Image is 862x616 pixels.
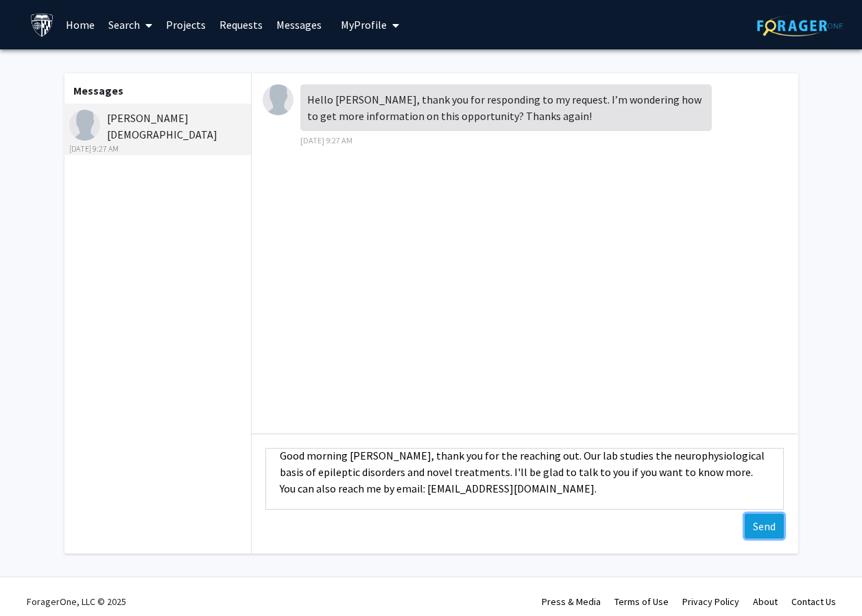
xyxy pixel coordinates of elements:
a: Projects [159,1,213,49]
a: Requests [213,1,270,49]
span: [DATE] 9:27 AM [300,135,352,145]
a: Messages [270,1,328,49]
button: Send [745,514,784,538]
img: McKenzie Christiansen [69,110,100,141]
a: Press & Media [542,595,601,608]
span: My Profile [341,18,387,32]
div: Hello [PERSON_NAME], thank you for responding to my request. I’m wondering how to get more inform... [300,84,712,131]
div: [PERSON_NAME][DEMOGRAPHIC_DATA] [69,110,248,155]
textarea: Message [265,448,784,510]
div: [DATE] 9:27 AM [69,143,248,155]
a: About [753,595,778,608]
a: Search [101,1,159,49]
a: Home [59,1,101,49]
img: McKenzie Christiansen [263,84,294,115]
iframe: Chat [10,554,58,606]
img: Johns Hopkins University Logo [30,13,54,37]
b: Messages [73,84,123,97]
a: Contact Us [791,595,836,608]
a: Privacy Policy [682,595,739,608]
img: ForagerOne Logo [757,15,843,36]
a: Terms of Use [614,595,669,608]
